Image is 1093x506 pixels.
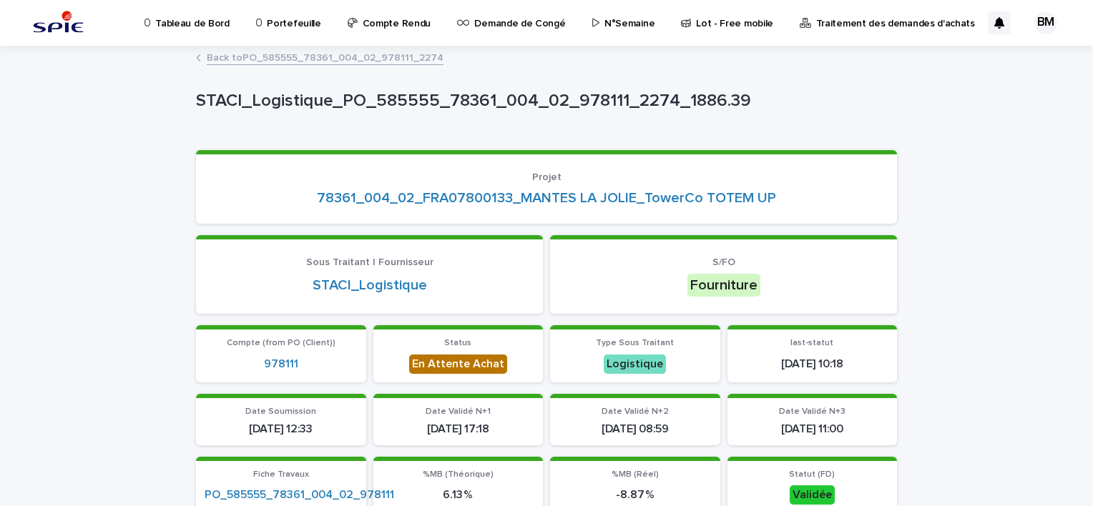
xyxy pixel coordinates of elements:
[559,488,712,502] p: -8.87 %
[736,357,889,371] p: [DATE] 10:18
[426,407,491,416] span: Date Validé N+1
[1034,11,1057,34] div: BM
[205,422,358,436] p: [DATE] 12:33
[207,49,443,65] a: Back toPO_585555_78361_004_02_978111_2274
[306,257,433,267] span: Sous Traitant | Fournisseur
[205,488,394,502] a: PO_585555_78361_004_02_978111
[790,339,833,347] span: last-statut
[790,485,835,505] div: Validée
[423,470,494,479] span: %MB (Théorique)
[687,274,760,297] div: Fourniture
[382,422,535,436] p: [DATE] 17:18
[736,422,889,436] p: [DATE] 11:00
[382,488,535,502] p: 6.13 %
[227,339,335,347] span: Compte (from PO (Client))
[532,172,562,182] span: Projet
[559,422,712,436] p: [DATE] 08:59
[596,339,674,347] span: Type Sous Traitant
[602,407,669,416] span: Date Validé N+2
[789,470,835,479] span: Statut (FD)
[29,9,88,37] img: svstPd6MQfCT1uX1QGkG
[409,354,507,374] div: En Attente Achat
[612,470,659,479] span: %MB (Réel)
[253,470,309,479] span: Fiche Travaux
[779,407,846,416] span: Date Validé N+3
[604,354,666,374] div: Logistique
[313,277,427,294] a: STACI_Logistique
[264,357,298,371] a: 978111
[444,339,471,347] span: Status
[712,257,735,267] span: S/FO
[196,91,891,111] p: STACI_Logistique_PO_585555_78361_004_02_978111_2274_1886.39
[317,189,776,207] a: 78361_004_02_FRA07800133_MANTES LA JOLIE_TowerCo TOTEM UP
[245,407,316,416] span: Date Soumission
